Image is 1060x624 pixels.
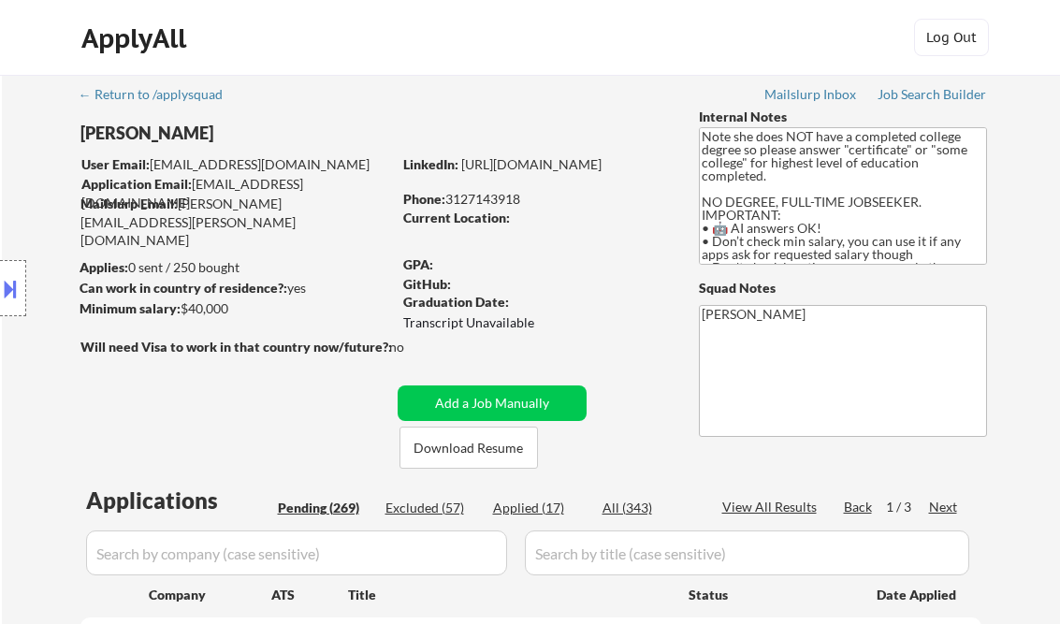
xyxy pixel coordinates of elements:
[403,156,458,172] strong: LinkedIn:
[389,338,443,356] div: no
[914,19,989,56] button: Log Out
[764,88,858,101] div: Mailslurp Inbox
[403,294,509,310] strong: Graduation Date:
[878,88,987,101] div: Job Search Builder
[398,385,587,421] button: Add a Job Manually
[689,577,849,611] div: Status
[149,586,271,604] div: Company
[886,498,929,516] div: 1 / 3
[403,190,668,209] div: 3127143918
[877,586,959,604] div: Date Applied
[403,276,451,292] strong: GitHub:
[278,499,371,517] div: Pending (269)
[81,22,192,54] div: ApplyAll
[403,191,445,207] strong: Phone:
[271,586,348,604] div: ATS
[86,489,271,512] div: Applications
[348,586,671,604] div: Title
[844,498,874,516] div: Back
[699,108,987,126] div: Internal Notes
[79,87,240,106] a: ← Return to /applysquad
[764,87,858,106] a: Mailslurp Inbox
[493,499,587,517] div: Applied (17)
[929,498,959,516] div: Next
[878,87,987,106] a: Job Search Builder
[399,427,538,469] button: Download Resume
[699,279,987,297] div: Squad Notes
[79,88,240,101] div: ← Return to /applysquad
[403,256,433,272] strong: GPA:
[403,210,510,225] strong: Current Location:
[86,530,507,575] input: Search by company (case sensitive)
[722,498,822,516] div: View All Results
[603,499,696,517] div: All (343)
[385,499,479,517] div: Excluded (57)
[461,156,602,172] a: [URL][DOMAIN_NAME]
[525,530,969,575] input: Search by title (case sensitive)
